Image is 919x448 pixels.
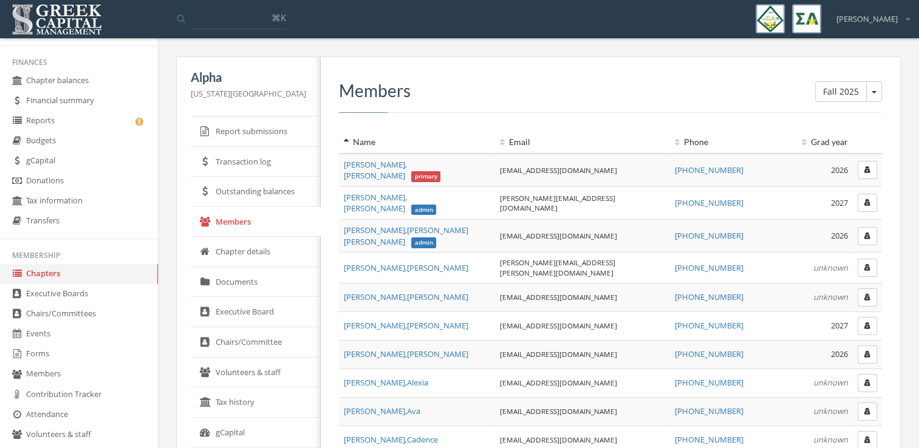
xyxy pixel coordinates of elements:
[191,117,321,147] a: Report submissions
[675,291,743,302] a: [PHONE_NUMBER]
[670,131,775,154] th: Phone
[774,186,853,219] td: 2027
[500,231,617,240] a: [EMAIL_ADDRESS][DOMAIN_NAME]
[866,81,882,102] button: Fall 2025
[344,225,468,247] a: [PERSON_NAME],[PERSON_NAME] [PERSON_NAME]admin
[344,192,436,214] span: [PERSON_NAME] , [PERSON_NAME]
[411,205,437,216] span: admin
[344,159,440,182] a: [PERSON_NAME],[PERSON_NAME]primary
[675,348,743,359] a: [PHONE_NUMBER]
[500,349,617,359] a: [EMAIL_ADDRESS][DOMAIN_NAME]
[500,193,615,213] a: [PERSON_NAME][EMAIL_ADDRESS][DOMAIN_NAME]
[191,297,321,327] a: Executive Board
[344,262,468,273] a: [PERSON_NAME],[PERSON_NAME]
[774,340,853,368] td: 2026
[191,177,321,207] a: Outstanding balances
[344,377,428,388] span: [PERSON_NAME] , Alexia
[344,434,438,445] a: [PERSON_NAME],Cadence
[344,262,468,273] span: [PERSON_NAME] , [PERSON_NAME]
[339,81,882,100] h3: Members
[191,87,306,100] p: [US_STATE][GEOGRAPHIC_DATA]
[675,262,743,273] a: [PHONE_NUMBER]
[344,406,420,416] a: [PERSON_NAME],Ava
[344,377,428,388] a: [PERSON_NAME],Alexia
[813,406,848,416] em: unknown
[500,165,617,175] a: [EMAIL_ADDRESS][DOMAIN_NAME]
[344,320,468,331] span: [PERSON_NAME] , [PERSON_NAME]
[675,406,743,416] a: [PHONE_NUMBER]
[774,311,853,340] td: 2027
[675,377,743,388] a: [PHONE_NUMBER]
[774,154,853,187] td: 2026
[774,131,853,154] th: Grad year
[495,131,670,154] th: Email
[344,434,438,445] span: [PERSON_NAME] , Cadence
[813,377,848,388] em: unknown
[344,192,436,214] a: [PERSON_NAME],[PERSON_NAME]admin
[191,70,306,84] h5: Alpha
[500,378,617,387] a: [EMAIL_ADDRESS][DOMAIN_NAME]
[344,291,468,302] a: [PERSON_NAME],[PERSON_NAME]
[500,257,615,277] a: [PERSON_NAME][EMAIL_ADDRESS][PERSON_NAME][DOMAIN_NAME]
[344,348,468,359] a: [PERSON_NAME],[PERSON_NAME]
[675,320,743,331] a: [PHONE_NUMBER]
[344,406,420,416] span: [PERSON_NAME] , Ava
[500,435,617,444] a: [EMAIL_ADDRESS][DOMAIN_NAME]
[344,348,468,359] span: [PERSON_NAME] , [PERSON_NAME]
[191,387,321,418] a: Tax history
[675,197,743,208] a: [PHONE_NUMBER]
[272,12,286,24] span: ⌘K
[191,237,321,267] a: Chapter details
[500,292,617,302] a: [EMAIL_ADDRESS][DOMAIN_NAME]
[500,321,617,330] a: [EMAIL_ADDRESS][DOMAIN_NAME]
[675,434,743,445] a: [PHONE_NUMBER]
[774,220,853,253] td: 2026
[500,406,617,416] a: [EMAIL_ADDRESS][DOMAIN_NAME]
[191,207,321,237] a: Members
[675,230,743,241] a: [PHONE_NUMBER]
[828,4,910,25] div: [PERSON_NAME]
[815,81,867,102] button: Fall 2025
[191,147,321,177] a: Transaction log
[191,418,321,448] a: gCapital
[339,131,495,154] th: Name
[411,237,437,248] span: admin
[411,171,441,182] span: primary
[191,267,321,297] a: Documents
[675,165,743,175] a: [PHONE_NUMBER]
[191,358,321,388] a: Volunteers & staff
[344,159,440,182] span: [PERSON_NAME] , [PERSON_NAME]
[344,225,468,247] span: [PERSON_NAME] , [PERSON_NAME] [PERSON_NAME]
[836,13,898,25] span: [PERSON_NAME]
[344,291,468,302] span: [PERSON_NAME] , [PERSON_NAME]
[344,320,468,331] a: [PERSON_NAME],[PERSON_NAME]
[813,434,848,445] em: unknown
[813,291,848,302] em: unknown
[191,327,321,358] a: Chairs/Committee
[813,262,848,273] em: unknown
